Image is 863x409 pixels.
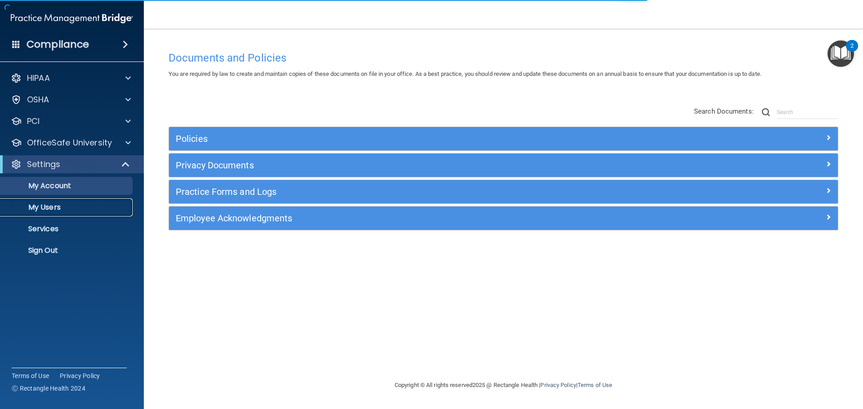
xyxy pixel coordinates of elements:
[11,116,131,127] a: PCI
[11,94,131,105] a: OSHA
[27,38,89,51] h4: Compliance
[27,159,60,170] p: Settings
[6,203,129,212] p: My Users
[707,345,852,381] iframe: Drift Widget Chat Controller
[169,70,761,77] span: You are required by law to create and maintain copies of these documents on file in your office. ...
[339,371,667,400] div: Copyright © All rights reserved 2025 @ Rectangle Health | |
[6,246,129,255] p: Sign Out
[176,158,831,172] a: Privacy Documents
[12,384,85,393] span: Ⓒ Rectangle Health 2024
[176,185,831,199] a: Practice Forms and Logs
[176,213,664,223] h5: Employee Acknowledgments
[694,107,754,115] span: Search Documents:
[176,132,831,146] a: Policies
[578,382,612,388] a: Terms of Use
[11,73,131,84] a: HIPAA
[540,382,576,388] a: Privacy Policy
[169,52,838,64] h4: Documents and Policies
[27,73,50,84] p: HIPAA
[176,187,664,197] h5: Practice Forms and Logs
[176,211,831,225] a: Employee Acknowledgments
[12,371,49,380] a: Terms of Use
[850,46,854,57] div: 2
[60,371,100,380] a: Privacy Policy
[827,40,854,67] button: Open Resource Center, 2 new notifications
[11,159,130,170] a: Settings
[6,181,129,190] p: My Account
[27,116,40,127] p: PCI
[762,108,770,116] img: ic-search.3b580494.png
[176,134,664,144] h5: Policies
[11,137,131,148] a: OfficeSafe University
[11,9,133,27] img: PMB logo
[176,160,664,170] h5: Privacy Documents
[6,224,129,233] p: Services
[777,106,838,119] input: Search
[27,94,49,105] p: OSHA
[27,137,112,148] p: OfficeSafe University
